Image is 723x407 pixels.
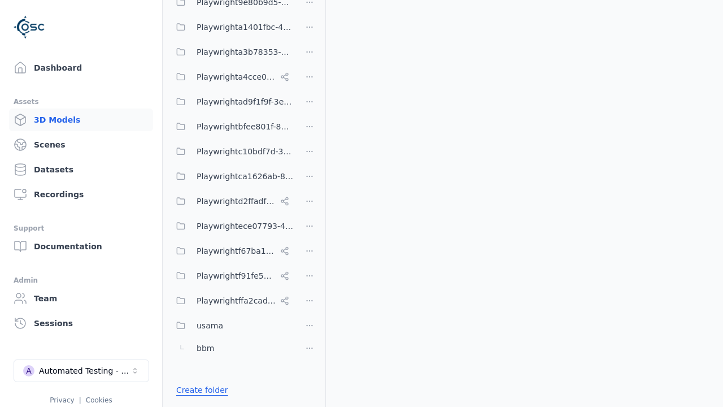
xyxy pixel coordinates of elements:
[169,265,294,287] button: Playwrightf91fe523-dd75-44f3-a953-451f6070cb42
[9,158,153,181] a: Datasets
[9,133,153,156] a: Scenes
[197,120,294,133] span: Playwrightbfee801f-8be1-42a6-b774-94c49e43b650
[176,384,228,396] a: Create folder
[197,269,276,283] span: Playwrightf91fe523-dd75-44f3-a953-451f6070cb42
[9,312,153,335] a: Sessions
[169,190,294,213] button: Playwrightd2ffadf0-c973-454c-8fcf-dadaeffcb802
[14,95,149,109] div: Assets
[169,16,294,38] button: Playwrighta1401fbc-43d7-48dd-a309-be935d99d708
[197,319,223,332] span: usama
[197,194,276,208] span: Playwrightd2ffadf0-c973-454c-8fcf-dadaeffcb802
[169,115,294,138] button: Playwrightbfee801f-8be1-42a6-b774-94c49e43b650
[197,170,294,183] span: Playwrightca1626ab-8cec-4ddc-b85a-2f9392fe08d1
[169,380,235,400] button: Create folder
[9,109,153,131] a: 3D Models
[9,235,153,258] a: Documentation
[14,274,149,287] div: Admin
[169,289,294,312] button: Playwrightffa2cad8-0214-4c2f-a758-8e9593c5a37e
[169,41,294,63] button: Playwrighta3b78353-5999-46c5-9eab-70007203469a
[169,140,294,163] button: Playwrightc10bdf7d-35d9-4192-9c9c-05eee54e6e91
[79,396,81,404] span: |
[169,66,294,88] button: Playwrighta4cce06a-a8e6-4c0d-bfc1-93e8d78d750a
[197,341,214,355] span: bbm
[9,183,153,206] a: Recordings
[197,20,294,34] span: Playwrighta1401fbc-43d7-48dd-a309-be935d99d708
[23,365,34,376] div: A
[169,165,294,188] button: Playwrightca1626ab-8cec-4ddc-b85a-2f9392fe08d1
[14,360,149,382] button: Select a workspace
[14,222,149,235] div: Support
[169,314,294,337] button: usama
[169,337,294,360] button: bbm
[197,95,294,109] span: Playwrightad9f1f9f-3e6a-4231-8f19-c506bf64a382
[197,145,294,158] span: Playwrightc10bdf7d-35d9-4192-9c9c-05eee54e6e91
[86,396,112,404] a: Cookies
[169,215,294,237] button: Playwrightece07793-4743-4afe-b4fd-ce102ce0984b
[14,11,45,43] img: Logo
[197,70,276,84] span: Playwrighta4cce06a-a8e6-4c0d-bfc1-93e8d78d750a
[9,287,153,310] a: Team
[39,365,130,376] div: Automated Testing - Playwright
[169,90,294,113] button: Playwrightad9f1f9f-3e6a-4231-8f19-c506bf64a382
[50,396,74,404] a: Privacy
[169,240,294,262] button: Playwrightf67ba199-386a-42d1-aebc-3b37e79c7296
[197,294,276,308] span: Playwrightffa2cad8-0214-4c2f-a758-8e9593c5a37e
[197,45,294,59] span: Playwrighta3b78353-5999-46c5-9eab-70007203469a
[9,57,153,79] a: Dashboard
[197,219,294,233] span: Playwrightece07793-4743-4afe-b4fd-ce102ce0984b
[197,244,276,258] span: Playwrightf67ba199-386a-42d1-aebc-3b37e79c7296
